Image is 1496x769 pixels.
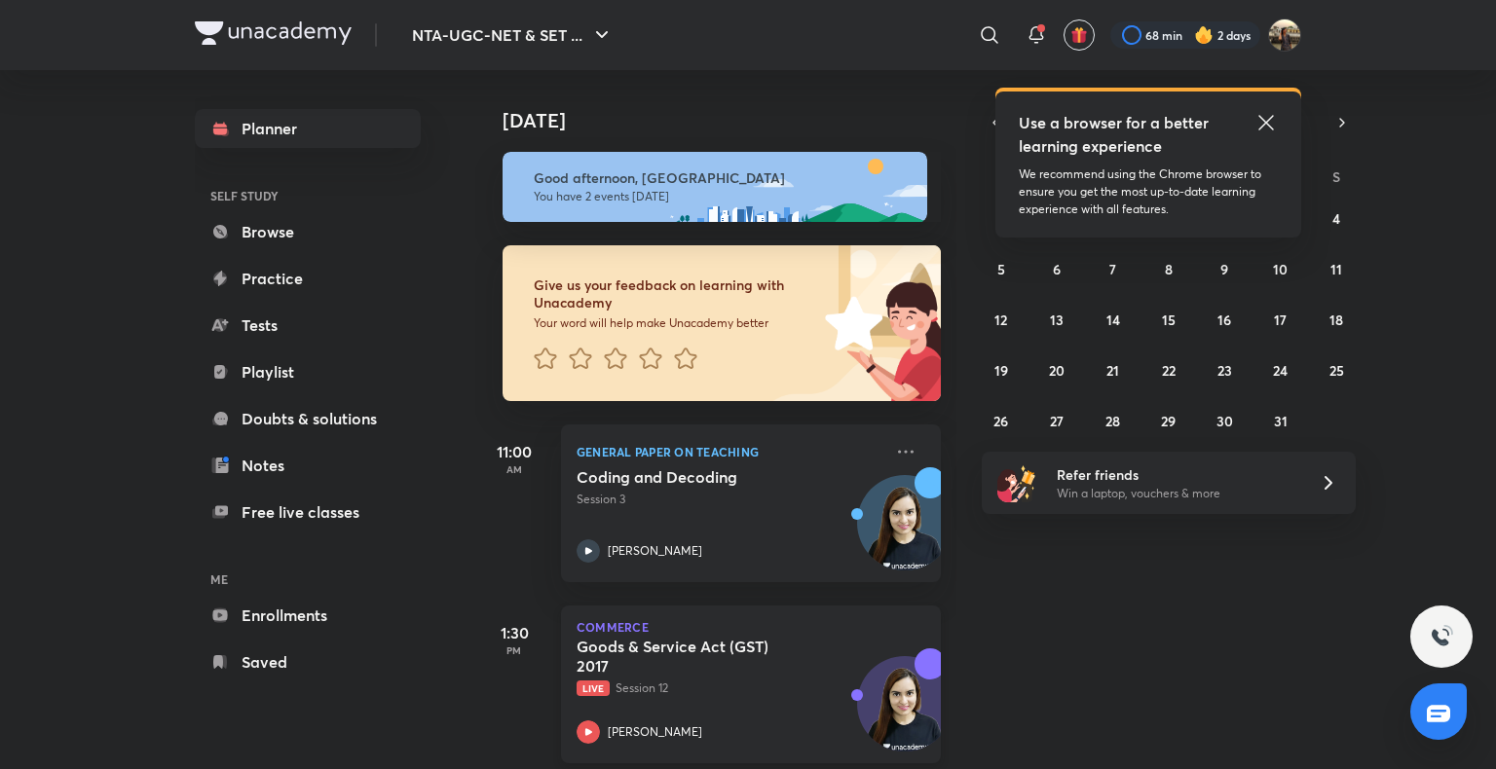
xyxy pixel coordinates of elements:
button: October 19, 2025 [986,354,1017,385]
p: PM [475,644,553,656]
button: October 31, 2025 [1265,405,1296,436]
p: Session 12 [577,679,882,697]
button: October 21, 2025 [1098,354,1129,385]
button: NTA-UGC-NET & SET ... [400,16,625,55]
button: October 13, 2025 [1041,304,1072,335]
abbr: October 15, 2025 [1162,311,1176,329]
h6: Good afternoon, [GEOGRAPHIC_DATA] [534,169,910,187]
abbr: October 16, 2025 [1217,311,1231,329]
img: Avatar [858,486,952,579]
h6: SELF STUDY [195,179,421,212]
p: Session 3 [577,491,882,508]
abbr: October 20, 2025 [1049,361,1065,380]
h5: Coding and Decoding [577,467,819,487]
a: Playlist [195,352,421,391]
abbr: October 7, 2025 [1109,260,1116,278]
img: streak [1194,25,1214,45]
abbr: October 6, 2025 [1053,260,1061,278]
h6: Refer friends [1057,464,1296,485]
img: Soumya singh [1268,18,1301,52]
a: Practice [195,259,421,298]
a: Planner [195,109,421,148]
p: General Paper on Teaching [577,440,882,463]
abbr: October 5, 2025 [997,260,1005,278]
abbr: October 29, 2025 [1161,412,1176,430]
button: avatar [1064,19,1095,51]
abbr: October 23, 2025 [1217,361,1232,380]
h6: ME [195,563,421,596]
button: October 17, 2025 [1265,304,1296,335]
abbr: Saturday [1332,167,1340,186]
abbr: October 25, 2025 [1329,361,1344,380]
p: We recommend using the Chrome browser to ensure you get the most up-to-date learning experience w... [1019,165,1278,218]
abbr: October 12, 2025 [994,311,1007,329]
p: Your word will help make Unacademy better [534,315,818,331]
abbr: October 22, 2025 [1162,361,1176,380]
img: Avatar [858,667,952,760]
span: Live [577,680,610,696]
img: Company Logo [195,21,352,45]
p: AM [475,463,553,475]
abbr: October 14, 2025 [1106,311,1120,329]
abbr: October 4, 2025 [1332,209,1340,228]
a: Notes [195,446,421,485]
button: October 24, 2025 [1265,354,1296,385]
img: avatar [1070,26,1088,44]
p: [PERSON_NAME] [608,723,702,741]
button: October 8, 2025 [1153,253,1184,284]
a: Doubts & solutions [195,399,421,438]
button: October 20, 2025 [1041,354,1072,385]
a: Free live classes [195,493,421,531]
p: Commerce [577,621,925,633]
button: October 10, 2025 [1265,253,1296,284]
a: Enrollments [195,596,421,635]
abbr: October 30, 2025 [1216,412,1233,430]
p: You have 2 events [DATE] [534,189,910,204]
abbr: October 21, 2025 [1106,361,1119,380]
img: afternoon [503,152,927,222]
img: feedback_image [759,245,941,401]
abbr: October 24, 2025 [1273,361,1288,380]
img: ttu [1430,625,1453,648]
button: October 16, 2025 [1209,304,1240,335]
button: October 28, 2025 [1098,405,1129,436]
abbr: October 28, 2025 [1105,412,1120,430]
button: October 11, 2025 [1321,253,1352,284]
button: October 6, 2025 [1041,253,1072,284]
a: Saved [195,642,421,681]
abbr: October 17, 2025 [1274,311,1287,329]
a: Company Logo [195,21,352,50]
abbr: October 9, 2025 [1220,260,1228,278]
h4: [DATE] [503,109,960,132]
button: October 4, 2025 [1321,202,1352,234]
a: Browse [195,212,421,251]
h5: Use a browser for a better learning experience [1019,111,1213,158]
button: October 27, 2025 [1041,405,1072,436]
button: October 12, 2025 [986,304,1017,335]
h6: Give us your feedback on learning with Unacademy [534,276,818,311]
button: October 15, 2025 [1153,304,1184,335]
button: October 29, 2025 [1153,405,1184,436]
p: [PERSON_NAME] [608,542,702,560]
p: Win a laptop, vouchers & more [1057,485,1296,502]
button: October 26, 2025 [986,405,1017,436]
h5: 11:00 [475,440,553,463]
button: October 30, 2025 [1209,405,1240,436]
h5: Goods & Service Act (GST) 2017 [577,637,819,676]
button: October 22, 2025 [1153,354,1184,385]
button: October 14, 2025 [1098,304,1129,335]
abbr: October 18, 2025 [1329,311,1343,329]
h5: 1:30 [475,621,553,644]
abbr: October 19, 2025 [994,361,1008,380]
button: October 5, 2025 [986,253,1017,284]
abbr: October 26, 2025 [993,412,1008,430]
button: October 9, 2025 [1209,253,1240,284]
button: October 18, 2025 [1321,304,1352,335]
button: October 7, 2025 [1098,253,1129,284]
button: October 25, 2025 [1321,354,1352,385]
a: Tests [195,306,421,345]
abbr: October 11, 2025 [1330,260,1342,278]
img: referral [997,463,1036,502]
abbr: October 8, 2025 [1165,260,1173,278]
abbr: October 31, 2025 [1274,412,1288,430]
